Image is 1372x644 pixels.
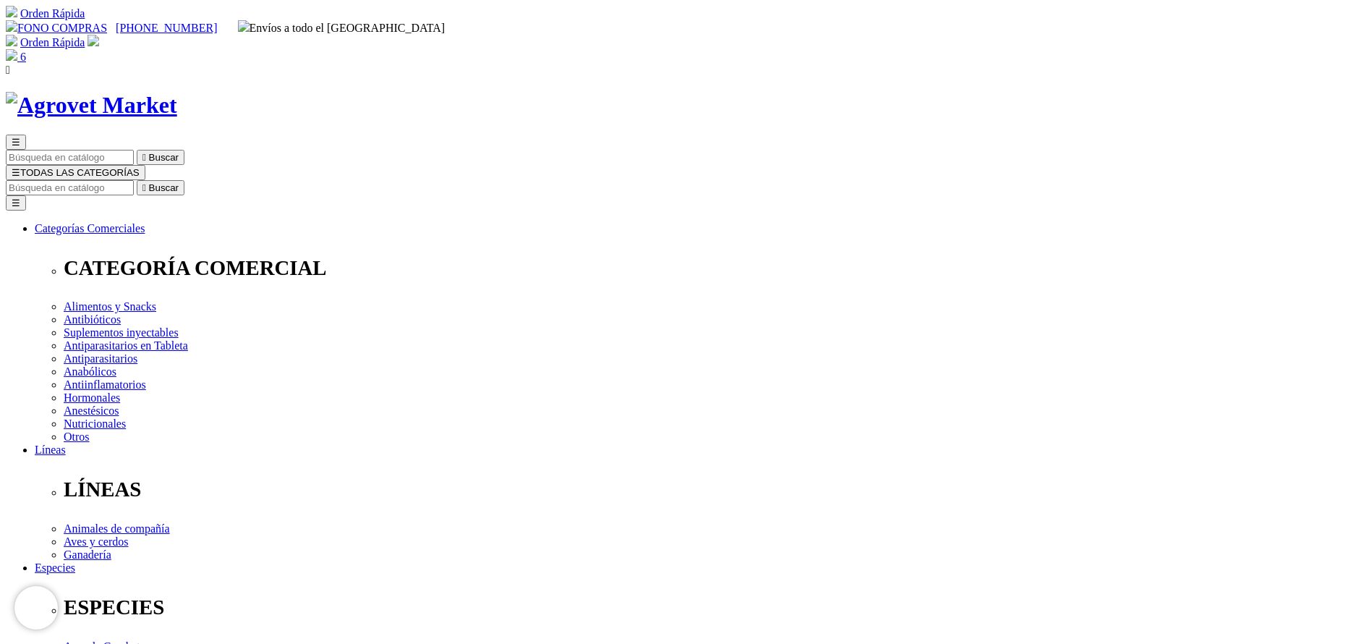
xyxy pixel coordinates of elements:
[14,586,58,630] iframe: Brevo live chat
[64,548,111,561] a: Ganadería
[88,36,99,48] a: Acceda a su cuenta de cliente
[64,418,126,430] a: Nutricionales
[20,36,85,48] a: Orden Rápida
[64,535,128,548] a: Aves y cerdos
[142,152,146,163] i: 
[6,92,177,119] img: Agrovet Market
[64,378,146,391] a: Antiinflamatorios
[142,182,146,193] i: 
[12,137,20,148] span: ☰
[64,256,1366,280] p: CATEGORÍA COMERCIAL
[6,165,145,180] button: ☰TODAS LAS CATEGORÍAS
[64,300,156,313] a: Alimentos y Snacks
[116,22,217,34] a: [PHONE_NUMBER]
[6,49,17,61] img: shopping-bag.svg
[64,352,137,365] a: Antiparasitarios
[6,150,134,165] input: Buscar
[137,150,184,165] button:  Buscar
[6,51,26,63] a: 6
[238,20,250,32] img: delivery-truck.svg
[149,152,179,163] span: Buscar
[35,444,66,456] a: Líneas
[88,35,99,46] img: user.svg
[64,431,90,443] a: Otros
[6,6,17,17] img: shopping-cart.svg
[6,20,17,32] img: phone.svg
[64,478,1366,501] p: LÍNEAS
[6,195,26,211] button: ☰
[6,35,17,46] img: shopping-cart.svg
[64,522,170,535] a: Animales de compañía
[6,64,10,76] i: 
[238,22,446,34] span: Envíos a todo el [GEOGRAPHIC_DATA]
[64,391,120,404] a: Hormonales
[64,365,116,378] a: Anabólicos
[64,313,121,326] a: Antibióticos
[137,180,184,195] button:  Buscar
[20,51,26,63] span: 6
[64,339,188,352] a: Antiparasitarios en Tableta
[64,404,119,417] a: Anestésicos
[6,22,107,34] a: FONO COMPRAS
[6,180,134,195] input: Buscar
[64,596,1366,619] p: ESPECIES
[20,7,85,20] a: Orden Rápida
[149,182,179,193] span: Buscar
[12,167,20,178] span: ☰
[64,326,179,339] a: Suplementos inyectables
[35,222,145,234] a: Categorías Comerciales
[6,135,26,150] button: ☰
[35,562,75,574] a: Especies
